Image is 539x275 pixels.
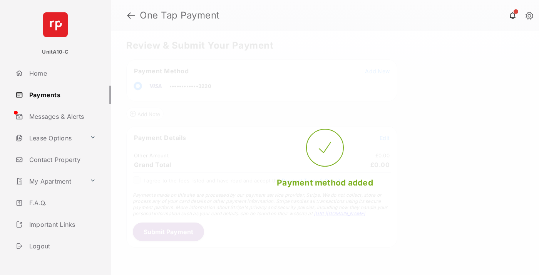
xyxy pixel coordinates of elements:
a: F.A.Q. [12,194,111,212]
p: UnitA10-C [42,48,69,56]
a: My Apartment [12,172,87,191]
img: svg+xml;base64,PHN2ZyB4bWxucz0iaHR0cDovL3d3dy53My5vcmcvMjAwMC9zdmciIHdpZHRoPSI2NCIgaGVpZ2h0PSI2NC... [43,12,68,37]
a: Lease Options [12,129,87,147]
a: Important Links [12,215,99,234]
strong: One Tap Payment [140,11,220,20]
a: Contact Property [12,150,111,169]
span: Payment method added [277,178,373,187]
a: Messages & Alerts [12,107,111,126]
a: Home [12,64,111,83]
a: Payments [12,86,111,104]
a: Logout [12,237,111,255]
